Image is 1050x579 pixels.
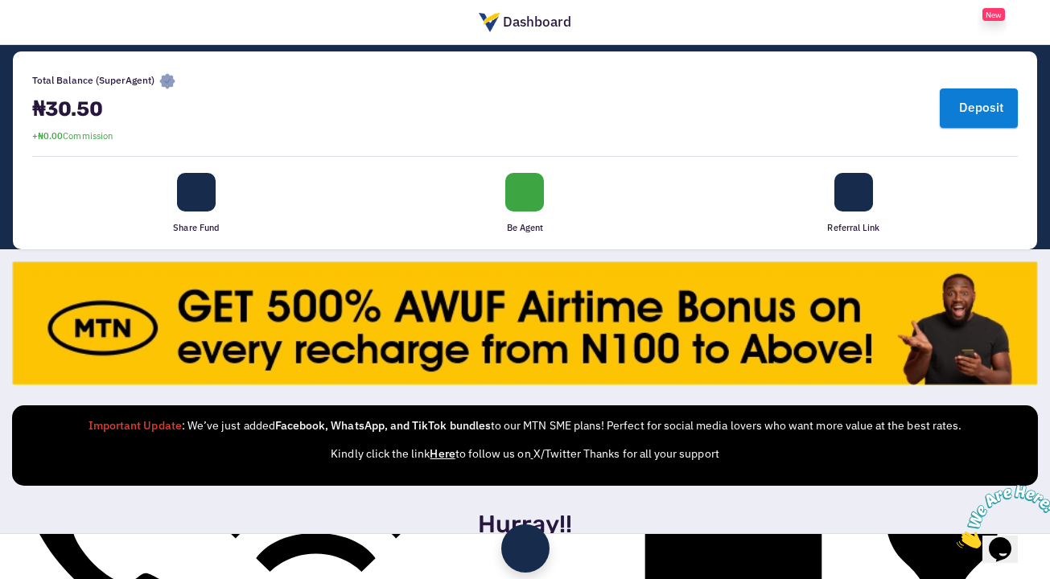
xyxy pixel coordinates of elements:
[32,130,63,142] b: +₦0.00
[32,72,177,91] span: Total Balance (SuperAgent)
[89,418,182,433] strong: Important Update
[471,12,579,33] div: Dashboard
[479,13,500,32] img: logo
[940,88,1018,128] a: Deposit
[28,446,1022,462] p: Kindly click the link to follow us on X/Twitter Thanks for all your support
[12,261,1038,385] img: 1731869705mtnawuf.jpg
[959,98,1004,117] strong: Deposit
[12,510,1038,539] h1: Hurray!!
[6,6,106,70] img: Chat attention grabber
[32,130,113,142] small: Commission
[360,173,689,233] a: Be Agent
[360,223,689,233] strong: Be Agent
[32,99,177,119] h1: ₦30.50
[275,418,491,433] strong: Facebook, WhatsApp, and TikTok bundles
[690,173,1018,233] a: Referral Link
[690,223,1018,233] strong: Referral Link
[32,173,360,233] a: Share Fund
[982,8,1005,21] span: New
[32,223,360,233] strong: Share Fund
[950,478,1050,555] iframe: chat widget
[28,417,1022,434] p: : We’ve just added to our MTN SME plans! Perfect for social media lovers who want more value at t...
[430,446,455,461] a: Here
